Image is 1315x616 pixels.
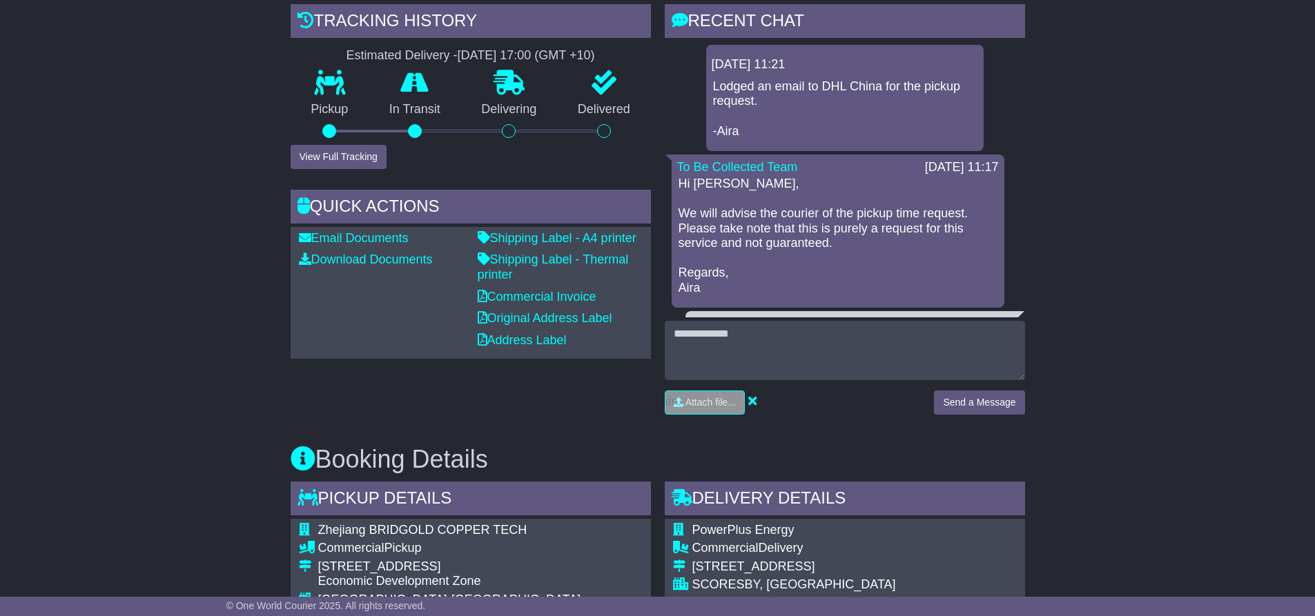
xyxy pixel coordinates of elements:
[299,231,409,245] a: Email Documents
[226,600,426,611] span: © One World Courier 2025. All rights reserved.
[939,317,1013,332] div: [DATE] 11:12
[692,541,903,556] div: Delivery
[478,311,612,325] a: Original Address Label
[318,541,643,556] div: Pickup
[291,145,387,169] button: View Full Tracking
[318,541,384,555] span: Commercial
[458,48,595,63] div: [DATE] 17:00 (GMT +10)
[712,57,978,72] div: [DATE] 11:21
[692,523,795,537] span: PowerPlus Energy
[692,596,821,610] span: [GEOGRAPHIC_DATA]
[318,523,527,537] span: Zhejiang BRIDGOLD COPPER TECH
[679,177,997,296] p: Hi [PERSON_NAME], We will advise the courier of the pickup time request. Please take note that th...
[291,446,1025,473] h3: Booking Details
[557,102,651,117] p: Delivered
[478,290,596,304] a: Commercial Invoice
[299,252,433,266] a: Download Documents
[369,102,461,117] p: In Transit
[318,559,643,575] div: [STREET_ADDRESS]
[461,102,558,117] p: Delivering
[291,102,369,117] p: Pickup
[291,4,651,41] div: Tracking history
[925,160,999,175] div: [DATE] 11:17
[934,390,1024,415] button: Send a Message
[677,160,798,174] a: To Be Collected Team
[825,596,853,610] span: 3179
[692,559,903,575] div: [STREET_ADDRESS]
[478,252,629,281] a: Shipping Label - Thermal printer
[665,4,1025,41] div: RECENT CHAT
[713,79,977,139] p: Lodged an email to DHL China for the pickup request. -Aira
[692,541,759,555] span: Commercial
[291,190,651,227] div: Quick Actions
[691,317,793,330] a: [PERSON_NAME]
[478,231,636,245] a: Shipping Label - A4 printer
[318,593,643,608] div: [GEOGRAPHIC_DATA]-[GEOGRAPHIC_DATA]
[291,481,651,519] div: Pickup Details
[478,333,567,347] a: Address Label
[665,481,1025,519] div: Delivery Details
[318,574,643,589] div: Economic Development Zone
[291,48,651,63] div: Estimated Delivery -
[692,577,903,593] div: SCORESBY, [GEOGRAPHIC_DATA]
